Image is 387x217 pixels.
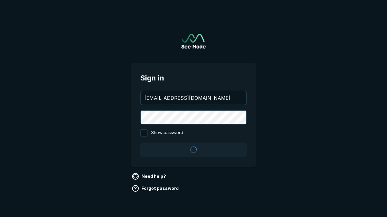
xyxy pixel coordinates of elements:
a: Forgot password [131,184,181,193]
input: your@email.com [141,91,246,105]
a: Need help? [131,171,168,181]
a: Go to sign in [181,34,206,49]
span: Sign in [140,73,247,83]
span: Show password [151,129,183,137]
img: See-Mode Logo [181,34,206,49]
